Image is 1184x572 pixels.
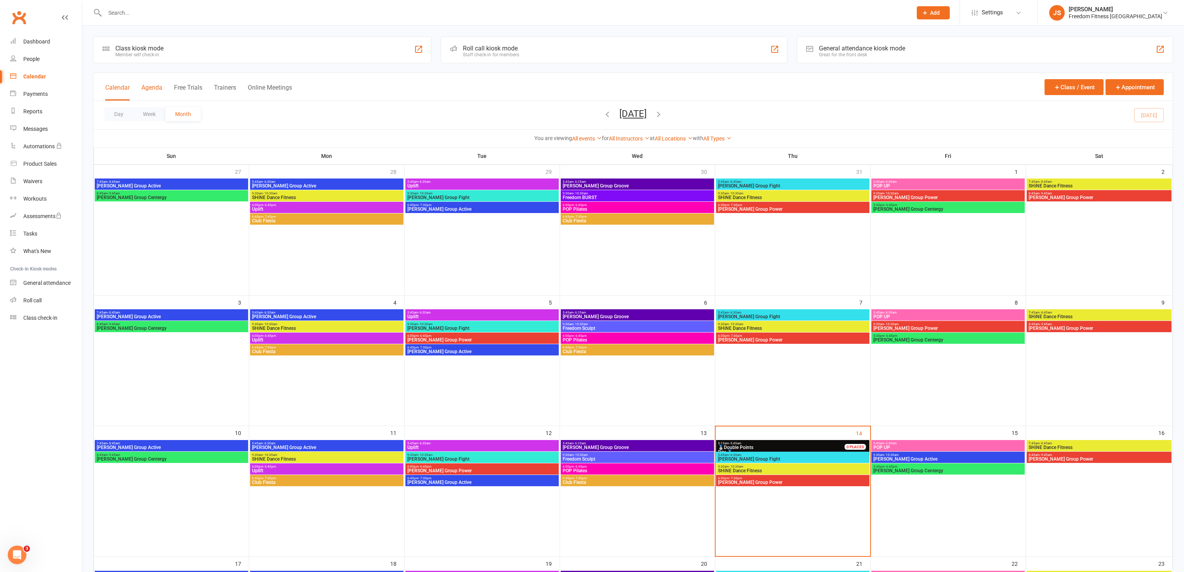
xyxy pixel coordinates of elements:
[562,314,713,319] span: [PERSON_NAME] Group Groove
[252,453,402,457] span: 9:30am
[718,465,868,468] span: 9:30am
[873,453,1023,457] span: 9:30am
[917,6,950,19] button: Add
[729,334,742,338] span: - 7:30pm
[1028,453,1170,457] span: 8:45am
[718,480,868,485] span: [PERSON_NAME] Group Power
[873,192,1023,195] span: 9:30am
[1026,148,1173,164] th: Sat
[574,215,587,218] span: - 7:30pm
[1045,79,1104,95] button: Class / Event
[562,326,713,331] span: Freedom Sculpt
[574,442,586,445] span: - 6:25am
[10,274,82,292] a: General attendance kiosk mode
[718,477,868,480] span: 6:30pm
[718,326,868,331] span: SHiNE Dance Fitness
[252,349,402,354] span: Club Fiesta
[718,445,854,454] span: Day 🥈
[23,178,42,184] div: Waivers
[263,203,276,207] span: - 6:45pm
[1106,79,1164,95] button: Appointment
[252,311,402,314] span: 5:45am
[10,138,82,155] a: Automations
[729,322,743,326] span: - 10:30am
[873,314,1023,319] span: POP UP
[10,50,82,68] a: People
[718,203,868,207] span: 6:30pm
[562,180,713,184] span: 5:45am
[10,103,82,120] a: Reports
[718,314,868,319] span: [PERSON_NAME] Group Fight
[884,322,899,326] span: - 10:30am
[885,465,897,468] span: - 6:45pm
[252,445,402,450] span: [PERSON_NAME] Group Active
[10,120,82,138] a: Messages
[252,468,402,473] span: Uplift
[873,338,1023,342] span: [PERSON_NAME] Group Centergy
[23,196,47,202] div: Workouts
[718,311,868,314] span: 5:45am
[704,135,732,142] a: All Types
[729,192,743,195] span: - 10:30am
[96,195,247,200] span: [PERSON_NAME] Group Centergy
[1012,426,1026,439] div: 15
[1028,314,1170,319] span: SHiNE Dance Fitness
[704,296,715,309] div: 6
[873,326,1023,331] span: [PERSON_NAME] Group Power
[535,135,572,141] strong: You are viewing
[252,218,402,223] span: Club Fiesta
[252,465,402,468] span: 6:00pm
[263,477,276,480] span: - 7:45pm
[620,108,647,119] button: [DATE]
[729,180,741,184] span: - 6:30am
[174,84,202,101] button: Free Trials
[873,445,1023,450] span: POP UP
[1028,442,1170,445] span: 7:45am
[1069,13,1162,20] div: Freedom Fitness [GEOGRAPHIC_DATA]
[602,135,609,141] strong: for
[407,207,557,211] span: [PERSON_NAME] Group Active
[407,184,557,188] span: Uplift
[562,453,713,457] span: 9:30am
[263,453,277,457] span: - 10:30am
[235,426,249,439] div: 10
[701,426,715,439] div: 13
[407,195,557,200] span: [PERSON_NAME] Group Fight
[141,84,162,101] button: Agenda
[96,311,247,314] span: 7:45am
[856,557,870,570] div: 21
[115,45,163,52] div: Class kiosk mode
[96,326,247,331] span: [PERSON_NAME] Group Centergy
[574,477,587,480] span: - 7:30pm
[562,442,713,445] span: 5:45am
[729,311,741,314] span: - 6:30am
[393,296,404,309] div: 4
[96,442,247,445] span: 7:45am
[418,192,433,195] span: - 10:30am
[418,442,431,445] span: - 6:30am
[96,453,247,457] span: 8:45am
[24,546,30,552] span: 3
[252,334,402,338] span: 6:00pm
[574,180,586,184] span: - 6:25am
[10,292,82,309] a: Roll call
[23,91,48,97] div: Payments
[263,465,276,468] span: - 6:45pm
[23,213,62,219] div: Assessments
[1158,426,1172,439] div: 16
[248,84,292,101] button: Online Meetings
[1040,442,1052,445] span: - 8:45am
[1028,195,1170,200] span: [PERSON_NAME] Group Power
[249,148,405,164] th: Mon
[235,165,249,178] div: 27
[252,322,402,326] span: 9:30am
[1028,326,1170,331] span: [PERSON_NAME] Group Power
[718,334,868,338] span: 6:30pm
[884,453,899,457] span: - 10:30am
[96,180,247,184] span: 7:45am
[562,184,713,188] span: [PERSON_NAME] Group Groove
[718,442,854,445] span: 5:15am
[252,207,402,211] span: Uplift
[718,457,868,461] span: [PERSON_NAME] Group Fight
[562,349,713,354] span: Club Fiesta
